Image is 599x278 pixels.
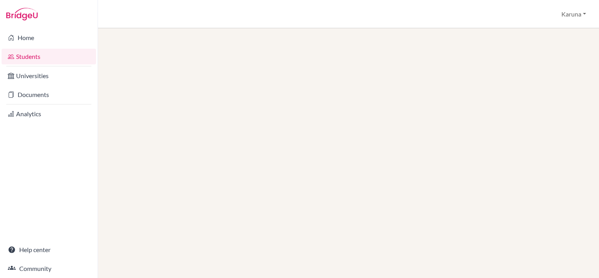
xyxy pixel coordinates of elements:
[2,106,96,122] a: Analytics
[2,87,96,102] a: Documents
[2,242,96,258] a: Help center
[558,7,590,22] button: Karuna
[2,30,96,46] a: Home
[2,261,96,276] a: Community
[6,8,38,20] img: Bridge-U
[2,49,96,64] a: Students
[2,68,96,84] a: Universities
